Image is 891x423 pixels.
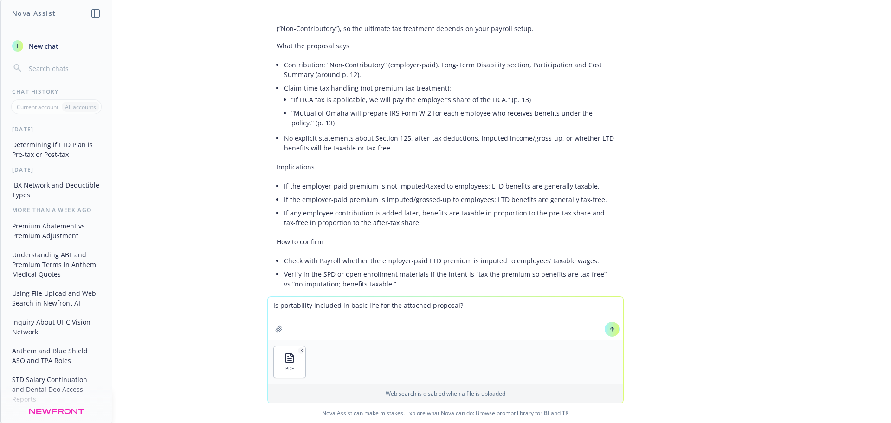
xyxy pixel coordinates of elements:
[277,237,614,247] p: How to confirm
[291,106,614,130] li: “Mutual of Omaha will prepare IRS Form W-2 for each employee who receives benefits under the poli...
[1,166,112,174] div: [DATE]
[273,390,618,397] p: Web search is disabled when a file is uploaded
[284,179,614,193] li: If the employer-paid premium is not imputed/taxed to employees: LTD benefits are generally taxable.
[8,314,104,339] button: Inquiry About UHC Vision Network
[65,103,96,111] p: All accounts
[8,343,104,368] button: Anthem and Blue Shield ASO and TPA Roles
[277,41,614,51] p: What the proposal says
[274,346,305,378] button: PDF
[1,206,112,214] div: More than a week ago
[291,93,614,106] li: “If FICA tax is applicable, we will pay the employer’s share of the FICA.” (p. 13)
[8,218,104,243] button: Premium Abatement vs. Premium Adjustment
[27,62,101,75] input: Search chats
[12,8,56,18] h1: Nova Assist
[1,88,112,96] div: Chat History
[284,206,614,229] li: If any employee contribution is added later, benefits are taxable in proportion to the pre-tax sh...
[17,103,58,111] p: Current account
[284,131,614,155] li: No explicit statements about Section 125, after-tax deductions, imputed income/gross-up, or wheth...
[1,125,112,133] div: [DATE]
[562,409,569,417] a: TR
[544,409,549,417] a: BI
[284,81,614,131] li: Claim-time tax handling (not premium tax treatment):
[284,267,614,291] li: Verify in the SPD or open enrollment materials if the intent is “tax the premium so benefits are ...
[8,177,104,202] button: IBX Network and Deductible Types
[285,365,294,371] span: PDF
[8,286,104,311] button: Using File Upload and Web Search in Newfront AI
[268,297,623,340] textarea: Is portability included in basic life for the attached proposal?
[8,247,104,282] button: Understanding ABF and Premium Terms in Anthem Medical Quotes
[8,38,104,54] button: New chat
[284,58,614,81] li: Contribution: “Non-Contributory” (employer-paid). Long-Term Disability section, Participation and...
[284,254,614,267] li: Check with Payroll whether the employer-paid LTD premium is imputed to employees’ taxable wages.
[4,403,887,423] span: Nova Assist can make mistakes. Explore what Nova can do: Browse prompt library for and
[8,137,104,162] button: Determining if LTD Plan is Pre-tax or Post-tax
[284,193,614,206] li: If the employer-paid premium is imputed/grossed-up to employees: LTD benefits are generally tax-f...
[8,372,104,407] button: STD Salary Continuation and Dental Deo Access Reports
[27,41,58,51] span: New chat
[277,162,614,172] p: Implications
